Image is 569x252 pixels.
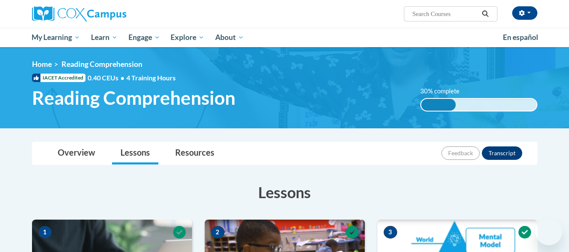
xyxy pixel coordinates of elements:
[497,29,544,46] a: En español
[126,74,176,82] span: 4 Training Hours
[503,33,538,42] span: En español
[421,99,456,111] div: 30% complete
[215,32,244,42] span: About
[165,28,210,47] a: Explore
[384,226,397,239] span: 3
[211,226,224,239] span: 2
[32,6,126,21] img: Cox Campus
[411,9,479,19] input: Search Courses
[171,32,204,42] span: Explore
[91,32,118,42] span: Learn
[32,74,85,82] span: IACET Accredited
[88,73,126,82] span: 0.40 CEUs
[441,146,480,160] button: Feedback
[128,32,160,42] span: Engage
[112,142,158,164] a: Lessons
[27,28,86,47] a: My Learning
[167,142,223,164] a: Resources
[535,218,562,245] iframe: Button to launch messaging window
[38,226,52,239] span: 1
[32,182,537,203] h3: Lessons
[123,28,166,47] a: Engage
[479,9,492,19] button: Search
[482,146,522,160] button: Transcript
[49,142,104,164] a: Overview
[32,87,235,109] span: Reading Comprehension
[61,60,142,69] span: Reading Comprehension
[420,87,469,96] label: 30% complete
[120,74,124,82] span: •
[512,6,537,20] button: Account Settings
[32,32,80,42] span: My Learning
[85,28,123,47] a: Learn
[32,6,192,21] a: Cox Campus
[32,60,52,69] a: Home
[19,28,550,47] div: Main menu
[210,28,249,47] a: About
